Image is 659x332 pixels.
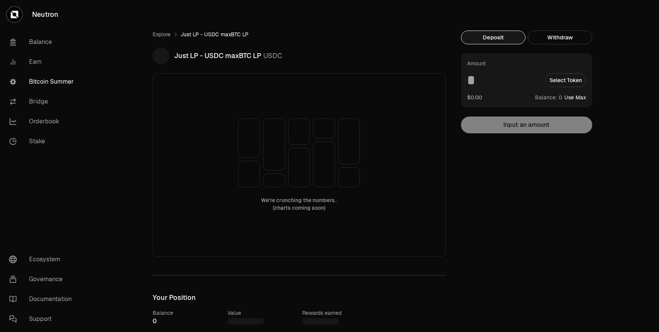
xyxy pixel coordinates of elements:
[302,309,371,317] div: Rewards earned
[3,289,82,309] a: Documentation
[535,94,557,101] span: Balance:
[3,309,82,329] a: Support
[227,309,296,317] div: Value
[261,196,337,212] div: We're crunching the numbers.. (charts coming soon)
[3,72,82,92] a: Bitcoin Summer
[180,31,248,38] span: Just LP - USDC maxBTC LP
[3,52,82,72] a: Earn
[564,94,586,101] button: Use Max
[3,249,82,269] a: Ecosystem
[153,31,446,38] nav: breadcrumb
[461,31,525,44] button: Deposit
[3,269,82,289] a: Governance
[3,131,82,151] a: Stake
[153,309,221,317] div: Balance
[3,92,82,112] a: Bridge
[467,60,486,67] div: Amount
[153,31,171,38] a: Explore
[153,294,446,301] h3: Your Position
[174,51,261,60] span: Just LP - USDC maxBTC LP
[263,51,282,60] span: USDC
[3,32,82,52] a: Balance
[467,93,482,101] button: $0.00
[3,112,82,131] a: Orderbook
[528,31,592,44] button: Withdraw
